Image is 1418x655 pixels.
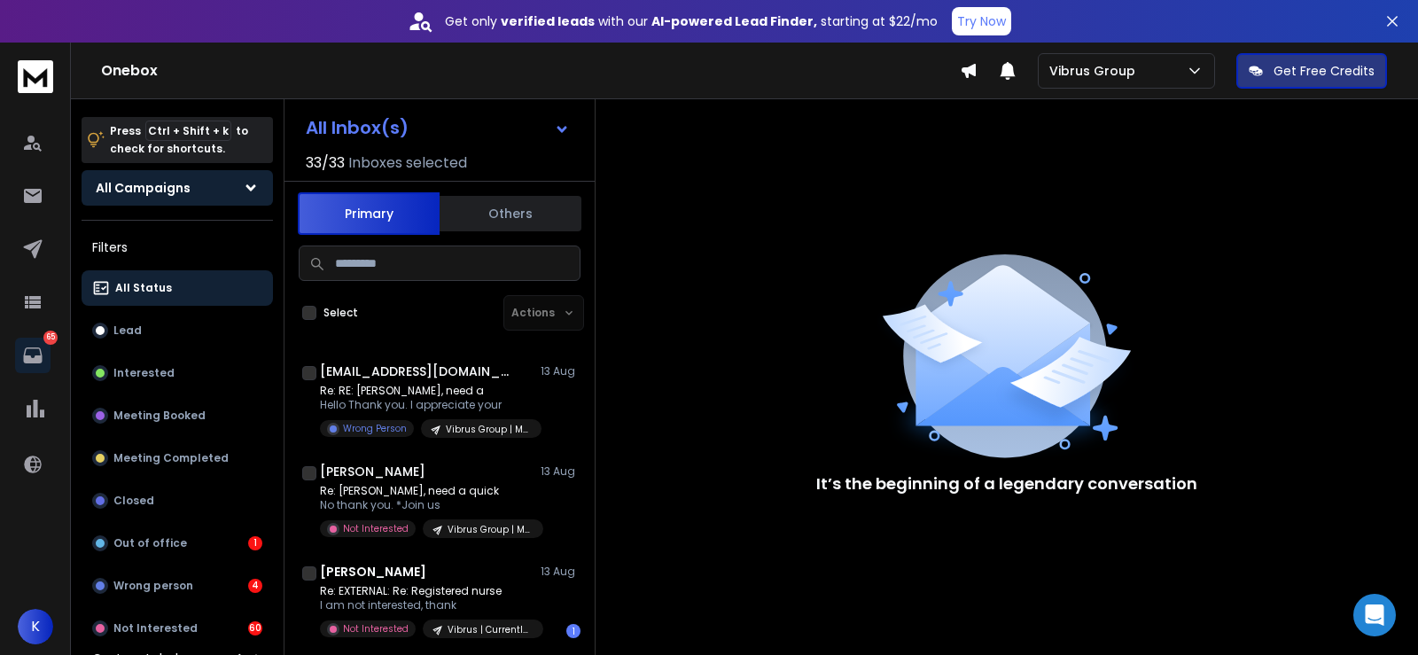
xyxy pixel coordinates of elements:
[541,565,580,579] p: 13 Aug
[651,12,817,30] strong: AI-powered Lead Finder,
[248,621,262,636] div: 60
[1236,53,1387,89] button: Get Free Credits
[348,152,467,174] h3: Inboxes selected
[145,121,231,141] span: Ctrl + Shift + k
[113,621,198,636] p: Not Interested
[18,609,53,644] button: K
[82,170,273,206] button: All Campaigns
[82,398,273,433] button: Meeting Booked
[501,12,595,30] strong: verified leads
[113,451,229,465] p: Meeting Completed
[343,422,407,435] p: Wrong Person
[248,579,262,593] div: 4
[448,523,533,536] p: Vibrus Group | Manufacturing & Engineering | [US_STATE]
[541,364,580,378] p: 13 Aug
[82,611,273,646] button: Not Interested60
[113,494,154,508] p: Closed
[292,110,584,145] button: All Inbox(s)
[113,366,175,380] p: Interested
[320,584,533,598] p: Re: EXTERNAL: Re: Registered nurse
[816,472,1197,496] p: It’s the beginning of a legendary conversation
[82,483,273,519] button: Closed
[320,398,533,412] p: Hello Thank you. I appreciate your
[113,409,206,423] p: Meeting Booked
[306,119,409,136] h1: All Inbox(s)
[957,12,1006,30] p: Try Now
[110,122,248,158] p: Press to check for shortcuts.
[343,622,409,636] p: Not Interested
[320,598,533,612] p: I am not interested, thank
[320,498,533,512] p: No thank you. *Join us
[82,526,273,561] button: Out of office1
[18,60,53,93] img: logo
[82,355,273,391] button: Interested
[82,313,273,348] button: Lead
[320,484,533,498] p: Re: [PERSON_NAME], need a quick
[82,568,273,604] button: Wrong person4
[320,563,426,581] h1: [PERSON_NAME]
[306,152,345,174] span: 33 / 33
[298,192,440,235] button: Primary
[82,235,273,260] h3: Filters
[448,623,533,636] p: Vibrus | Currently Hiring | Nurse
[323,306,358,320] label: Select
[446,423,531,436] p: Vibrus Group | Manufacturing & Engineering | [US_STATE]
[43,331,58,345] p: 65
[445,12,938,30] p: Get only with our starting at $22/mo
[1274,62,1375,80] p: Get Free Credits
[101,60,960,82] h1: Onebox
[115,281,172,295] p: All Status
[952,7,1011,35] button: Try Now
[82,270,273,306] button: All Status
[1353,594,1396,636] div: Open Intercom Messenger
[320,384,533,398] p: Re: RE: [PERSON_NAME], need a
[541,464,580,479] p: 13 Aug
[320,363,515,380] h1: [EMAIL_ADDRESS][DOMAIN_NAME]
[248,536,262,550] div: 1
[320,463,425,480] h1: [PERSON_NAME]
[113,579,193,593] p: Wrong person
[113,324,142,338] p: Lead
[113,536,187,550] p: Out of office
[96,179,191,197] h1: All Campaigns
[1049,62,1142,80] p: Vibrus Group
[566,624,580,638] div: 1
[82,441,273,476] button: Meeting Completed
[343,522,409,535] p: Not Interested
[15,338,51,373] a: 65
[440,194,581,233] button: Others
